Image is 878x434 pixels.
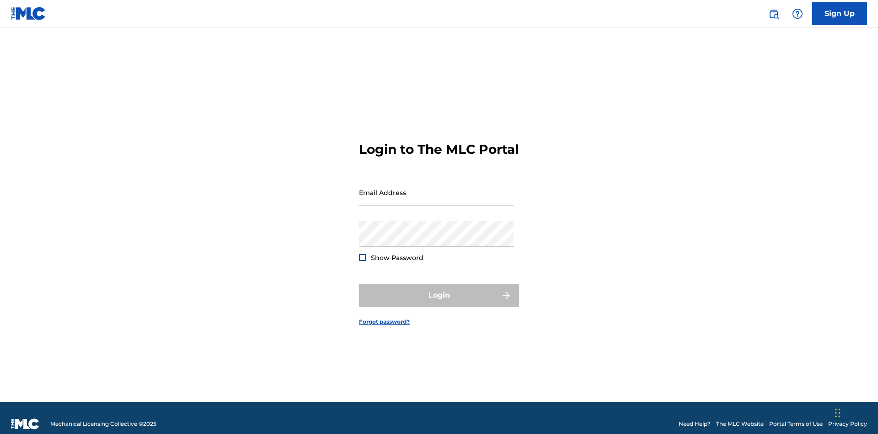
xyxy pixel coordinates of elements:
[765,5,783,23] a: Public Search
[11,7,46,20] img: MLC Logo
[679,420,711,428] a: Need Help?
[716,420,764,428] a: The MLC Website
[50,420,156,428] span: Mechanical Licensing Collective © 2025
[792,8,803,19] img: help
[371,254,423,262] span: Show Password
[788,5,807,23] div: Help
[11,418,39,429] img: logo
[769,420,823,428] a: Portal Terms of Use
[768,8,779,19] img: search
[828,420,867,428] a: Privacy Policy
[835,399,841,427] div: Drag
[359,141,519,157] h3: Login to The MLC Portal
[359,318,410,326] a: Forgot password?
[812,2,867,25] a: Sign Up
[832,390,878,434] iframe: Chat Widget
